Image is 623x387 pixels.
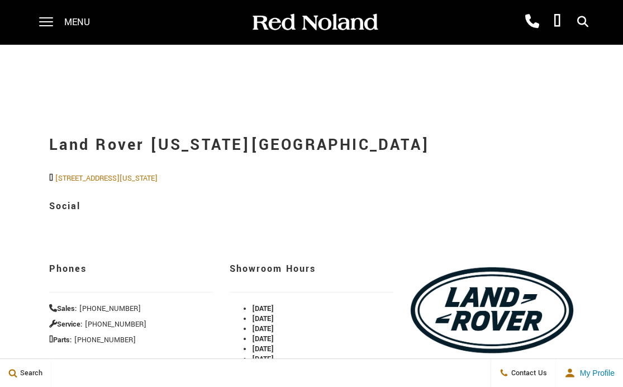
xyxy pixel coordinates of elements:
a: [STREET_ADDRESS][US_STATE] [55,173,158,183]
strong: Parts: [49,335,72,345]
strong: [DATE] [252,314,274,324]
strong: [DATE] [252,344,274,354]
strong: [DATE] [252,324,274,334]
span: [PHONE_NUMBER] [79,304,141,314]
h3: Showroom Hours [230,257,393,281]
span: My Profile [576,369,615,377]
strong: [DATE] [252,304,274,314]
img: Red Noland Auto Group [250,13,379,32]
img: Land Rover Colorado Springs [410,246,574,374]
span: [PHONE_NUMBER] [74,335,136,345]
button: user-profile-menu [556,359,623,387]
h3: Phones [49,257,213,281]
span: Contact Us [508,368,547,378]
strong: [DATE] [252,334,274,344]
h1: Land Rover [US_STATE][GEOGRAPHIC_DATA] [49,123,574,168]
span: Search [17,368,42,378]
strong: Service: [49,319,83,329]
span: [PHONE_NUMBER] [85,319,146,329]
h3: Social [49,195,574,218]
strong: Sales: [49,304,77,314]
strong: [DATE] [252,354,274,364]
